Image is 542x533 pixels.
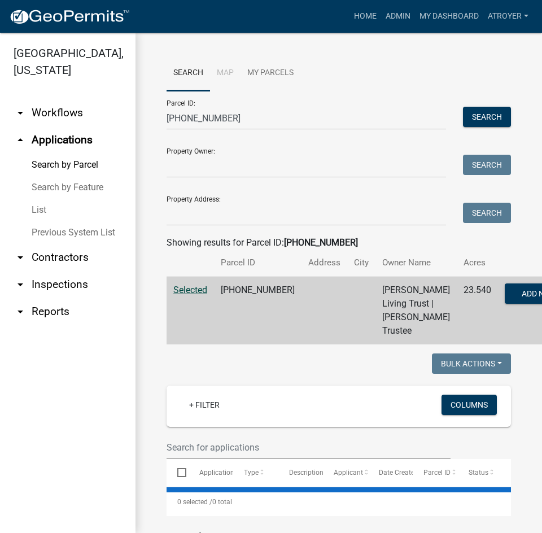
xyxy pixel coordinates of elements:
a: atroyer [483,6,533,27]
button: Columns [442,395,497,415]
i: arrow_drop_down [14,278,27,291]
td: [PERSON_NAME] Living Trust | [PERSON_NAME] Trustee [375,277,457,345]
span: 0 selected / [177,498,212,506]
th: Address [301,250,347,276]
a: Admin [381,6,415,27]
datatable-header-cell: Application Number [188,459,233,486]
a: Search [167,55,210,91]
div: Showing results for Parcel ID: [167,236,511,250]
i: arrow_drop_down [14,251,27,264]
strong: [PHONE_NUMBER] [284,237,358,248]
i: arrow_drop_down [14,106,27,120]
i: arrow_drop_down [14,305,27,318]
button: Search [463,107,511,127]
span: Date Created [379,469,418,477]
button: Search [463,155,511,175]
span: Type [244,469,259,477]
td: 23.540 [457,277,498,345]
datatable-header-cell: Select [167,459,188,486]
span: Description [289,469,324,477]
button: Bulk Actions [432,353,511,374]
span: Parcel ID [423,469,451,477]
th: Acres [457,250,498,276]
button: Search [463,203,511,223]
datatable-header-cell: Description [278,459,323,486]
a: Home [349,6,381,27]
a: Selected [173,285,207,295]
span: Application Number [199,469,261,477]
a: + Filter [180,395,229,415]
div: 0 total [167,488,511,516]
datatable-header-cell: Status [457,459,502,486]
a: My Parcels [241,55,300,91]
datatable-header-cell: Parcel ID [413,459,458,486]
datatable-header-cell: Type [233,459,278,486]
th: Parcel ID [214,250,301,276]
td: [PHONE_NUMBER] [214,277,301,345]
th: City [347,250,375,276]
a: My Dashboard [415,6,483,27]
i: arrow_drop_up [14,133,27,147]
input: Search for applications [167,436,451,459]
datatable-header-cell: Date Created [368,459,413,486]
span: Applicant [334,469,363,477]
th: Owner Name [375,250,457,276]
datatable-header-cell: Applicant [323,459,368,486]
span: Status [469,469,488,477]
